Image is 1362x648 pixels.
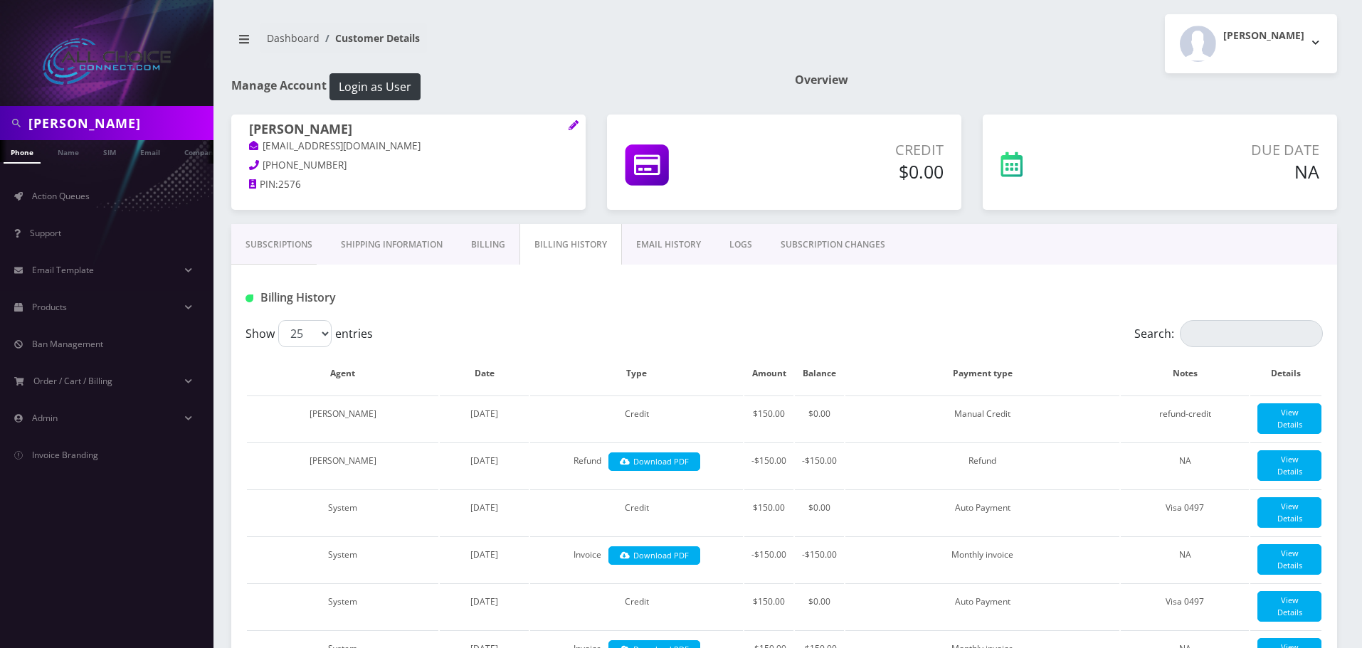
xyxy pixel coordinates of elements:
a: Dashboard [267,31,320,45]
a: View Details [1257,544,1321,575]
td: -$150.00 [744,442,793,488]
td: Manual Credit [845,395,1119,441]
span: 2576 [278,178,301,191]
a: Login as User [327,78,421,93]
a: Subscriptions [231,224,327,265]
td: $0.00 [795,583,844,629]
td: Auto Payment [845,489,1119,535]
td: Credit [530,489,743,535]
a: PIN: [249,178,278,192]
th: Notes [1121,353,1249,394]
td: $0.00 [795,395,844,441]
td: [PERSON_NAME] [247,395,438,441]
button: Login as User [329,73,421,100]
a: View Details [1257,591,1321,622]
td: $150.00 [744,583,793,629]
td: System [247,489,438,535]
span: [DATE] [470,408,498,420]
input: Search: [1180,320,1323,347]
td: Visa 0497 [1121,583,1249,629]
a: Billing [457,224,519,265]
span: [DATE] [470,548,498,561]
a: EMAIL HISTORY [622,224,715,265]
a: View Details [1257,497,1321,528]
select: Showentries [278,320,332,347]
a: Phone [4,140,41,164]
th: Details [1250,353,1321,394]
p: Credit [766,139,944,161]
th: Amount [744,353,793,394]
td: Refund [530,442,743,488]
nav: breadcrumb [231,23,774,64]
th: Date [440,353,529,394]
span: [DATE] [470,455,498,467]
span: [PHONE_NUMBER] [263,159,347,171]
a: Email [133,140,167,162]
label: Search: [1134,320,1323,347]
a: SIM [96,140,123,162]
td: Credit [530,395,743,441]
h1: Billing History [246,291,591,304]
h5: $0.00 [766,161,944,182]
th: Agent [247,353,438,394]
td: -$150.00 [795,536,844,582]
a: Name [51,140,86,162]
span: Ban Management [32,338,103,350]
td: Visa 0497 [1121,489,1249,535]
p: Due Date [1114,139,1319,161]
span: Admin [32,412,58,424]
th: Type [530,353,743,394]
a: Download PDF [608,452,700,472]
th: Payment type [845,353,1119,394]
li: Customer Details [320,31,420,46]
td: NA [1121,536,1249,582]
td: $150.00 [744,489,793,535]
a: LOGS [715,224,766,265]
input: Search in Company [28,110,210,137]
td: -$150.00 [744,536,793,582]
a: View Details [1257,403,1321,434]
h1: [PERSON_NAME] [249,122,568,139]
span: Invoice Branding [32,449,98,461]
span: Email Template [32,264,94,276]
a: Company [177,140,225,162]
h1: Overview [795,73,1337,87]
td: $150.00 [744,395,793,441]
a: Billing History [519,224,622,265]
img: All Choice Connect [43,38,171,85]
span: Support [30,227,61,239]
h5: NA [1114,161,1319,182]
span: [DATE] [470,595,498,607]
span: Products [32,301,67,313]
a: [EMAIL_ADDRESS][DOMAIN_NAME] [249,139,421,154]
td: Auto Payment [845,583,1119,629]
td: Credit [530,583,743,629]
td: -$150.00 [795,442,844,488]
button: [PERSON_NAME] [1165,14,1337,73]
th: Balance [795,353,844,394]
td: Monthly invoice [845,536,1119,582]
a: View Details [1257,450,1321,481]
td: Refund [845,442,1119,488]
a: SUBSCRIPTION CHANGES [766,224,899,265]
span: Order / Cart / Billing [33,375,112,387]
td: System [247,583,438,629]
label: Show entries [246,320,373,347]
td: Invoice [530,536,743,582]
td: [PERSON_NAME] [247,442,438,488]
td: System [247,536,438,582]
h1: Manage Account [231,73,774,100]
span: [DATE] [470,501,498,514]
a: Shipping Information [327,224,457,265]
td: $0.00 [795,489,844,535]
a: Download PDF [608,546,700,565]
td: refund-credit [1121,395,1249,441]
span: Action Queues [32,190,90,202]
td: NA [1121,442,1249,488]
h2: [PERSON_NAME] [1223,30,1304,42]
